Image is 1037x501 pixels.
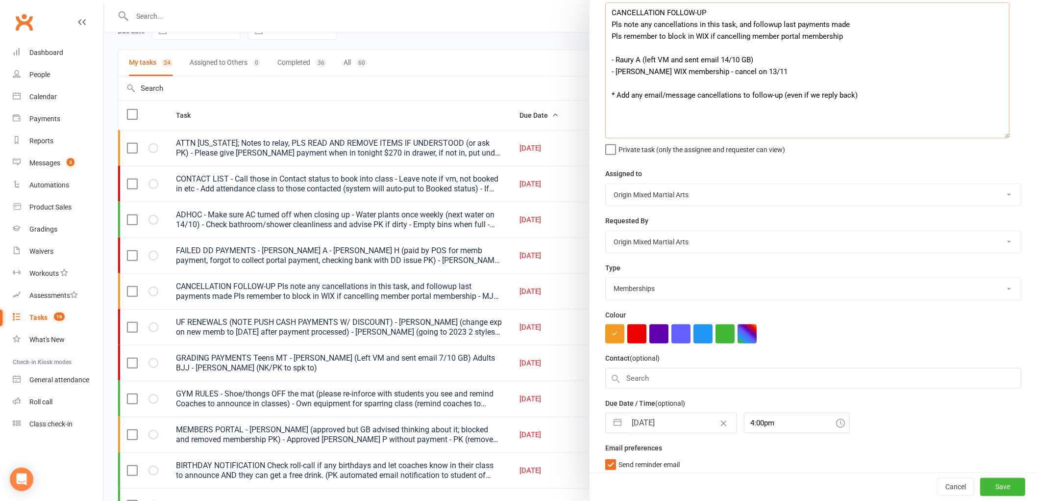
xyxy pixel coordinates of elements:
[13,196,103,218] a: Product Sales
[29,376,89,384] div: General attendance
[605,353,660,364] label: Contact
[605,398,685,409] label: Due Date / Time
[29,247,53,255] div: Waivers
[29,336,65,343] div: What's New
[13,285,103,307] a: Assessments
[13,263,103,285] a: Workouts
[13,130,103,152] a: Reports
[13,329,103,351] a: What's New
[618,142,785,154] span: Private task (only the assignee and requester can view)
[605,168,642,179] label: Assigned to
[630,354,660,362] small: (optional)
[937,478,974,496] button: Cancel
[29,314,48,321] div: Tasks
[13,152,103,174] a: Messages 3
[29,203,72,211] div: Product Sales
[29,93,57,101] div: Calendar
[29,115,60,123] div: Payments
[605,368,1021,389] input: Search
[13,86,103,108] a: Calendar
[980,478,1025,496] button: Save
[29,291,78,299] div: Assessments
[29,137,53,145] div: Reports
[29,159,60,167] div: Messages
[54,313,65,321] span: 16
[13,307,103,329] a: Tasks 16
[13,108,103,130] a: Payments
[618,457,680,469] span: Send reminder email
[605,263,620,273] label: Type
[12,10,36,34] a: Clubworx
[29,420,73,428] div: Class check-in
[29,49,63,56] div: Dashboard
[13,413,103,435] a: Class kiosk mode
[13,240,103,263] a: Waivers
[10,468,33,491] div: Open Intercom Messenger
[13,64,103,86] a: People
[605,443,662,453] label: Email preferences
[29,398,52,406] div: Roll call
[605,2,1010,138] textarea: CANCELLATION FOLLOW-UP Pls note any cancellations in this task, and followup last payments made P...
[13,174,103,196] a: Automations
[605,215,648,226] label: Requested By
[13,218,103,240] a: Gradings
[29,181,69,189] div: Automations
[13,369,103,391] a: General attendance kiosk mode
[655,399,685,407] small: (optional)
[13,391,103,413] a: Roll call
[13,42,103,64] a: Dashboard
[715,414,732,432] button: Clear Date
[67,158,74,166] span: 3
[29,71,50,79] div: People
[605,310,626,320] label: Colour
[29,269,59,277] div: Workouts
[29,225,57,233] div: Gradings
